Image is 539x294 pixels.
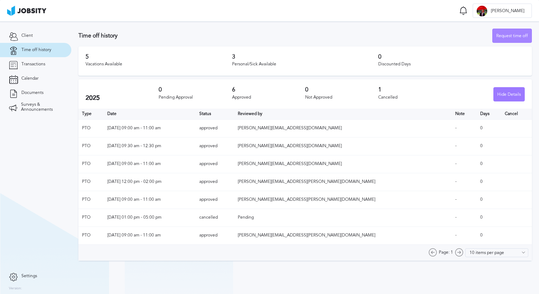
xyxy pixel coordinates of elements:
h3: 1 [378,86,451,93]
div: Cancelled [378,95,451,100]
span: Time off history [21,48,51,53]
td: cancelled [196,209,234,226]
th: Cancel [501,109,532,119]
td: PTO [78,226,104,244]
td: 0 [477,191,501,209]
h3: 0 [159,86,232,93]
span: Pending [238,215,254,220]
th: Toggle SortBy [196,109,234,119]
span: Transactions [21,62,45,67]
h3: 0 [305,86,378,93]
span: [PERSON_NAME][EMAIL_ADDRESS][DOMAIN_NAME] [238,143,342,148]
button: Hide Details [493,87,525,101]
div: Hide Details [494,88,524,102]
td: PTO [78,119,104,137]
h3: 0 [378,54,525,60]
td: [DATE] 09:00 am - 11:00 am [104,191,196,209]
span: Surveys & Announcements [21,102,62,112]
td: approved [196,119,234,137]
span: [PERSON_NAME][EMAIL_ADDRESS][DOMAIN_NAME] [238,161,342,166]
td: [DATE] 01:00 pm - 05:00 pm [104,209,196,226]
td: 0 [477,119,501,137]
td: PTO [78,191,104,209]
td: PTO [78,173,104,191]
span: - [455,179,457,184]
th: Days [477,109,501,119]
label: Version: [9,286,22,291]
span: [PERSON_NAME][EMAIL_ADDRESS][PERSON_NAME][DOMAIN_NAME] [238,197,375,202]
span: - [455,161,457,166]
div: Personal/Sick Available [232,62,379,67]
td: PTO [78,137,104,155]
td: PTO [78,155,104,173]
span: Calendar [21,76,38,81]
h3: Time off history [78,33,492,39]
h3: 5 [86,54,232,60]
div: Pending Approval [159,95,232,100]
th: Toggle SortBy [452,109,477,119]
td: [DATE] 12:00 pm - 02:00 pm [104,173,196,191]
span: - [455,233,457,238]
button: L[PERSON_NAME] [473,4,532,18]
td: 0 [477,155,501,173]
td: approved [196,155,234,173]
td: approved [196,191,234,209]
span: - [455,125,457,130]
td: 0 [477,173,501,191]
td: approved [196,137,234,155]
td: 0 [477,226,501,244]
button: Request time off [492,29,532,43]
th: Type [78,109,104,119]
td: 0 [477,209,501,226]
span: [PERSON_NAME][EMAIL_ADDRESS][DOMAIN_NAME] [238,125,342,130]
div: Approved [232,95,305,100]
span: Client [21,33,33,38]
div: Not Approved [305,95,378,100]
span: [PERSON_NAME] [487,9,528,14]
div: Discounted Days [378,62,525,67]
span: - [455,197,457,202]
h3: 3 [232,54,379,60]
td: [DATE] 09:00 am - 11:00 am [104,155,196,173]
td: approved [196,173,234,191]
span: [PERSON_NAME][EMAIL_ADDRESS][PERSON_NAME][DOMAIN_NAME] [238,233,375,238]
div: L [477,6,487,16]
div: Vacations Available [86,62,232,67]
td: [DATE] 09:00 am - 11:00 am [104,119,196,137]
span: [PERSON_NAME][EMAIL_ADDRESS][PERSON_NAME][DOMAIN_NAME] [238,179,375,184]
span: Settings [21,274,37,279]
span: - [455,143,457,148]
h2: 2025 [86,94,159,102]
span: Page: 1 [439,250,453,255]
span: Documents [21,90,43,95]
td: [DATE] 09:30 am - 12:30 pm [104,137,196,155]
td: 0 [477,137,501,155]
td: PTO [78,209,104,226]
td: [DATE] 09:00 am - 11:00 am [104,226,196,244]
th: Toggle SortBy [104,109,196,119]
span: - [455,215,457,220]
h3: 6 [232,86,305,93]
th: Toggle SortBy [234,109,452,119]
td: approved [196,226,234,244]
img: ab4bad089aa723f57921c736e9817d99.png [7,6,46,16]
